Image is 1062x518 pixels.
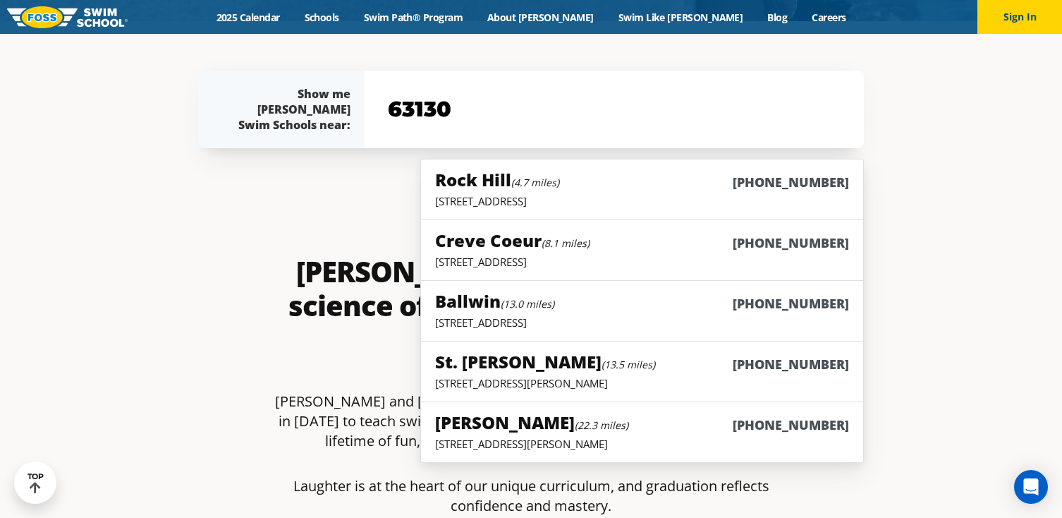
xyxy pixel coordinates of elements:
h5: Ballwin [435,289,554,313]
div: Open Intercom Messenger [1014,470,1048,504]
h6: [PHONE_NUMBER] [733,295,849,313]
a: Creve Coeur(8.1 miles)[PHONE_NUMBER][STREET_ADDRESS] [420,219,864,281]
img: FOSS Swim School Logo [7,6,128,28]
input: YOUR ZIP CODE [384,89,844,130]
div: TOP [28,472,44,494]
h6: [PHONE_NUMBER] [733,356,849,373]
small: (13.0 miles) [501,297,554,311]
p: [STREET_ADDRESS] [435,194,849,208]
a: Swim Path® Program [351,11,475,24]
small: (13.5 miles) [602,358,655,371]
h6: [PHONE_NUMBER] [733,174,849,191]
small: (22.3 miles) [575,418,628,432]
a: St. [PERSON_NAME](13.5 miles)[PHONE_NUMBER][STREET_ADDRESS][PERSON_NAME] [420,341,864,402]
h5: Creve Coeur [435,229,590,252]
small: (8.1 miles) [542,236,590,250]
h5: Rock Hill [435,168,559,191]
a: Careers [800,11,858,24]
a: Blog [755,11,800,24]
p: Laughter is at the heart of our unique curriculum, and graduation reflects confidence and mastery. [269,476,793,516]
a: [PERSON_NAME](22.3 miles)[PHONE_NUMBER][STREET_ADDRESS][PERSON_NAME] [420,402,864,463]
p: [STREET_ADDRESS][PERSON_NAME] [435,437,849,451]
a: Swim Like [PERSON_NAME] [606,11,755,24]
h6: [PHONE_NUMBER] [733,234,849,252]
h5: [PERSON_NAME] [435,411,628,434]
small: (4.7 miles) [511,176,559,189]
a: Schools [292,11,351,24]
h5: St. [PERSON_NAME] [435,350,655,373]
a: Ballwin(13.0 miles)[PHONE_NUMBER][STREET_ADDRESS] [420,280,864,342]
p: [STREET_ADDRESS] [435,255,849,269]
a: 2025 Calendar [204,11,292,24]
div: Show me [PERSON_NAME] Swim Schools near: [226,86,350,133]
p: [STREET_ADDRESS] [435,315,849,330]
a: About [PERSON_NAME] [475,11,606,24]
p: [STREET_ADDRESS][PERSON_NAME] [435,376,849,390]
a: Rock Hill(4.7 miles)[PHONE_NUMBER][STREET_ADDRESS] [420,159,864,220]
h6: [PHONE_NUMBER] [733,416,849,434]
